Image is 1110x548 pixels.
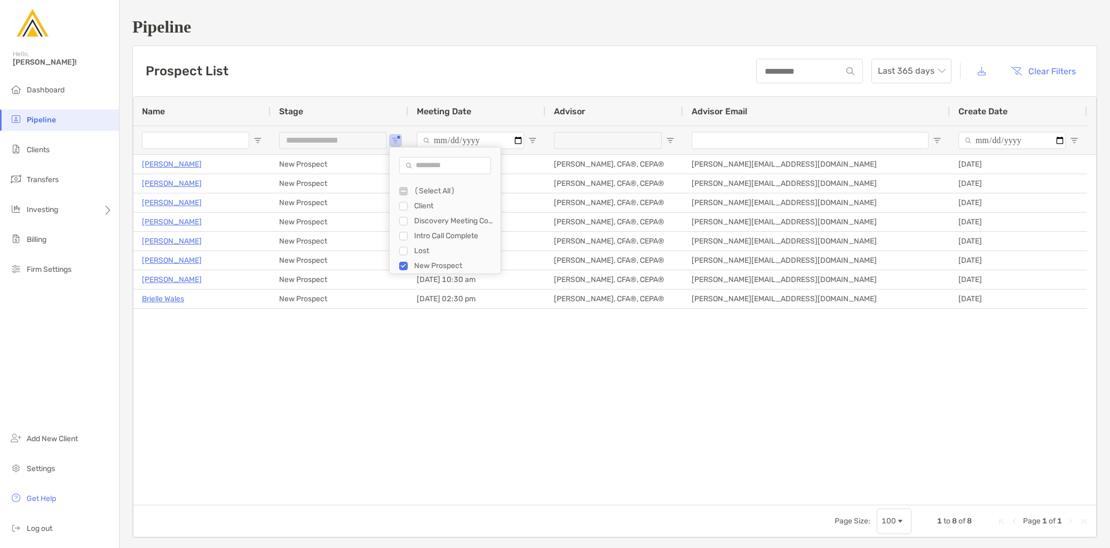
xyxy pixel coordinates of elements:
div: [PERSON_NAME], CFA®, CEPA® [545,289,683,308]
span: Transfers [27,175,59,184]
div: [PERSON_NAME][EMAIL_ADDRESS][DOMAIN_NAME] [683,232,950,250]
div: [PERSON_NAME][EMAIL_ADDRESS][DOMAIN_NAME] [683,289,950,308]
div: Next Page [1066,517,1075,526]
div: (Select All) [414,186,494,195]
div: [DATE] [950,155,1087,174]
span: Advisor Email [692,106,747,116]
a: [PERSON_NAME] [142,234,202,248]
div: New Prospect [271,232,408,250]
div: Discovery Meeting Complete [414,216,494,225]
div: First Page [997,517,1006,526]
input: Search filter values [399,157,491,174]
div: New Prospect [271,193,408,212]
div: [DATE] [950,232,1087,250]
span: 1 [1042,516,1047,526]
button: Open Filter Menu [666,136,675,145]
a: [PERSON_NAME] [142,196,202,209]
a: [PERSON_NAME] [142,215,202,229]
img: get-help icon [10,491,22,504]
img: add_new_client icon [10,432,22,444]
button: Open Filter Menu [933,136,941,145]
span: Clients [27,145,50,154]
div: [DATE] [950,213,1087,231]
span: Page [1023,516,1041,526]
button: Open Filter Menu [391,136,400,145]
img: pipeline icon [10,113,22,126]
img: logout icon [10,521,22,534]
div: New Prospect [271,213,408,231]
div: [PERSON_NAME], CFA®, CEPA® [545,251,683,270]
p: [PERSON_NAME] [142,158,202,171]
span: Name [142,106,165,116]
div: Last Page [1079,517,1088,526]
img: input icon [846,67,854,75]
div: Filter List [390,184,501,288]
img: billing icon [10,232,22,245]
div: [PERSON_NAME][EMAIL_ADDRESS][DOMAIN_NAME] [683,270,950,289]
button: Open Filter Menu [528,136,537,145]
span: to [943,516,950,526]
span: Billing [27,235,46,244]
button: Clear Filters [1003,59,1084,83]
a: Brielle Wales [142,292,184,306]
img: dashboard icon [10,83,22,96]
div: [PERSON_NAME][EMAIL_ADDRESS][DOMAIN_NAME] [683,174,950,193]
div: [DATE] 10:30 am [408,270,545,289]
h3: Prospect List [146,64,228,79]
span: of [958,516,965,526]
a: [PERSON_NAME] [142,177,202,190]
div: New Prospect [414,261,494,270]
div: Column Filter [389,147,501,274]
div: [PERSON_NAME][EMAIL_ADDRESS][DOMAIN_NAME] [683,251,950,270]
span: 1 [1057,516,1062,526]
span: 8 [967,516,972,526]
div: [PERSON_NAME], CFA®, CEPA® [545,155,683,174]
input: Meeting Date Filter Input [417,132,524,149]
input: Create Date Filter Input [958,132,1066,149]
div: Previous Page [1010,517,1019,526]
div: New Prospect [271,155,408,174]
span: Meeting Date [417,106,471,116]
p: [PERSON_NAME] [142,273,202,286]
img: settings icon [10,461,22,474]
div: [DATE] [950,174,1087,193]
div: [DATE] [950,270,1087,289]
span: Stage [279,106,303,116]
span: Dashboard [27,85,65,95]
div: 100 [882,516,896,526]
span: Pipeline [27,115,56,124]
div: [PERSON_NAME], CFA®, CEPA® [545,232,683,250]
span: Settings [27,464,55,473]
div: [PERSON_NAME], CFA®, CEPA® [545,193,683,212]
input: Name Filter Input [142,132,249,149]
span: of [1049,516,1056,526]
div: [DATE] [950,193,1087,212]
div: New Prospect [271,289,408,308]
img: transfers icon [10,173,22,185]
div: [PERSON_NAME], CFA®, CEPA® [545,174,683,193]
span: Log out [27,524,52,533]
img: clients icon [10,143,22,155]
div: [DATE] 02:30 pm [408,289,545,308]
div: New Prospect [271,174,408,193]
img: investing icon [10,202,22,215]
div: Client [414,201,494,210]
div: [PERSON_NAME][EMAIL_ADDRESS][DOMAIN_NAME] [683,193,950,212]
div: [PERSON_NAME], CFA®, CEPA® [545,213,683,231]
input: Advisor Email Filter Input [692,132,929,149]
span: [PERSON_NAME]! [13,58,113,67]
button: Open Filter Menu [253,136,262,145]
div: Page Size: [835,516,870,526]
span: Create Date [958,106,1008,116]
div: Intro Call Complete [414,231,494,240]
div: [DATE] [950,289,1087,308]
button: Open Filter Menu [1070,136,1079,145]
span: Investing [27,205,58,214]
div: [PERSON_NAME][EMAIL_ADDRESS][DOMAIN_NAME] [683,155,950,174]
div: New Prospect [271,251,408,270]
